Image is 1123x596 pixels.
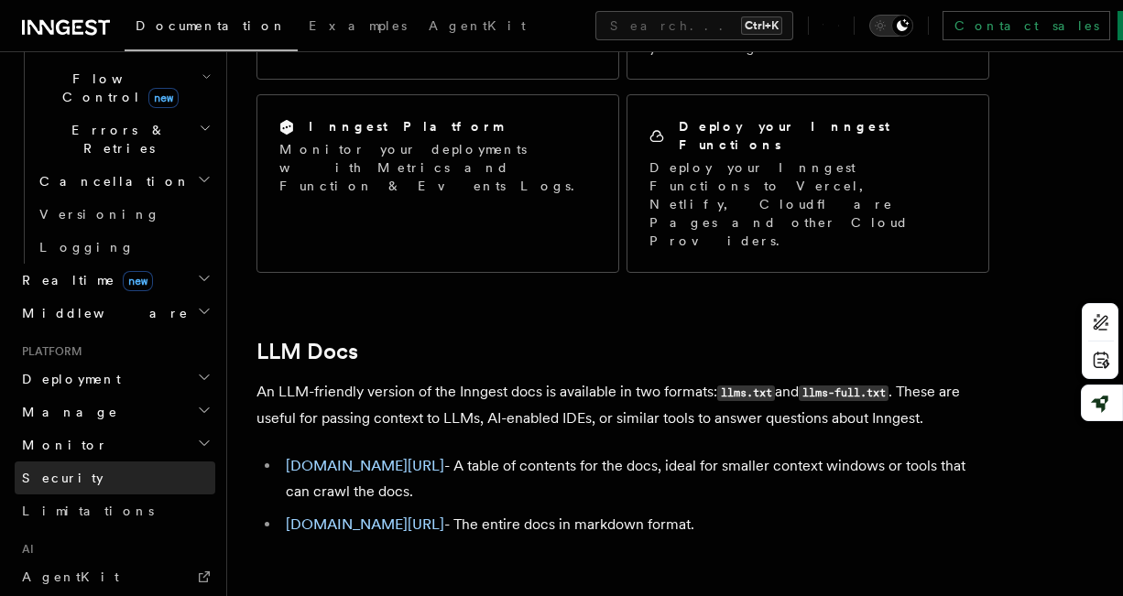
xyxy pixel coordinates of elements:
a: AgentKit [15,560,215,593]
button: Monitor [15,428,215,461]
span: AgentKit [429,18,526,33]
button: Toggle dark mode [869,15,913,37]
a: [DOMAIN_NAME][URL] [286,515,444,533]
span: new [123,271,153,291]
button: Realtimenew [15,264,215,297]
code: llms-full.txt [799,385,889,401]
li: - The entire docs in markdown format. [280,512,989,537]
a: Contact sales [943,11,1110,40]
span: Realtime [15,271,153,289]
span: Monitor [15,436,108,454]
span: Security [22,471,104,485]
span: Versioning [39,207,160,222]
p: Deploy your Inngest Functions to Vercel, Netlify, Cloudflare Pages and other Cloud Providers. [649,158,966,250]
h2: Inngest Platform [309,117,503,135]
a: [DOMAIN_NAME][URL] [286,457,444,474]
a: Limitations [15,494,215,527]
code: llms.txt [717,385,775,401]
p: An LLM-friendly version of the Inngest docs is available in two formats: and . These are useful f... [256,379,989,431]
li: - A table of contents for the docs, ideal for smaller context windows or tools that can crawl the... [280,453,989,504]
button: Middleware [15,297,215,330]
span: new [148,88,179,108]
span: Manage [15,403,118,421]
a: Deploy your Inngest FunctionsDeploy your Inngest Functions to Vercel, Netlify, Cloudflare Pages a... [627,94,989,273]
span: AI [15,542,34,557]
button: Search...Ctrl+K [595,11,793,40]
span: Logging [39,240,135,255]
button: Deployment [15,363,215,396]
a: Logging [32,231,215,264]
span: Errors & Retries [32,121,199,157]
span: Examples [309,18,407,33]
button: Errors & Retries [32,114,215,165]
a: Versioning [32,198,215,231]
h2: Deploy your Inngest Functions [679,117,966,154]
kbd: Ctrl+K [741,16,782,35]
a: Examples [298,5,418,49]
button: Flow Controlnew [32,62,215,114]
a: AgentKit [418,5,537,49]
a: Documentation [125,5,298,51]
p: Monitor your deployments with Metrics and Function & Events Logs. [279,140,596,195]
button: Manage [15,396,215,428]
span: Platform [15,344,82,359]
span: Middleware [15,304,189,322]
span: Limitations [22,504,154,518]
span: Documentation [136,18,287,33]
a: LLM Docs [256,339,358,364]
span: Cancellation [32,172,191,190]
a: Security [15,461,215,494]
button: Cancellation [32,165,215,198]
span: Deployment [15,370,121,388]
span: AgentKit [22,569,119,584]
a: Inngest PlatformMonitor your deployments with Metrics and Function & Events Logs. [256,94,619,273]
span: Flow Control [32,70,202,106]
